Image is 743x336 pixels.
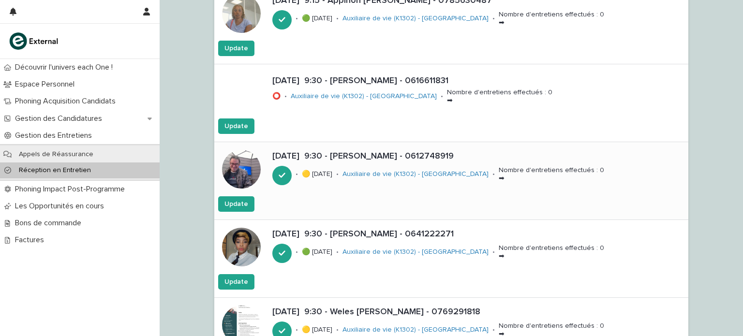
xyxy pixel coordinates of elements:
p: [DATE] 9:30 - [PERSON_NAME] - 0612748919 [272,151,684,162]
p: • [296,15,298,23]
a: [DATE] 9:30 - [PERSON_NAME] - 0616611831⭕•Auxiliaire de vie (K1302) - [GEOGRAPHIC_DATA] •Nombre d... [214,64,688,142]
p: • [336,15,339,23]
p: Gestion des Candidatures [11,114,110,123]
p: • [336,326,339,334]
p: Nombre d'entretiens effectués : 0 ➡ [499,166,604,183]
span: Update [224,277,248,287]
p: Factures [11,235,52,245]
p: [DATE] 9:30 - Weles [PERSON_NAME] - 0769291818 [272,307,684,318]
p: Phoning Impact Post-Programme [11,185,133,194]
span: Update [224,121,248,131]
p: • [441,92,443,101]
a: Auxiliaire de vie (K1302) - [GEOGRAPHIC_DATA] [342,248,489,256]
p: • [296,248,298,256]
p: Nombre d'entretiens effectués : 0 ➡ [499,11,604,27]
p: 🟢 [DATE] [302,15,332,23]
p: Gestion des Entretiens [11,131,100,140]
p: 🟡 [DATE] [302,326,332,334]
p: [DATE] 9:30 - [PERSON_NAME] - 0616611831 [272,76,684,87]
p: • [284,92,287,101]
p: Nombre d'entretiens effectués : 0 ➡ [499,244,604,261]
p: Nombre d'entretiens effectués : 0 ➡ [447,88,552,105]
button: Update [218,196,254,212]
p: 🟡 [DATE] [302,170,332,178]
p: Les Opportunités en cours [11,202,112,211]
a: Auxiliaire de vie (K1302) - [GEOGRAPHIC_DATA] [342,326,489,334]
button: Update [218,41,254,56]
a: [DATE] 9:30 - [PERSON_NAME] - 0641222271•🟢 [DATE]•Auxiliaire de vie (K1302) - [GEOGRAPHIC_DATA] •... [214,220,688,298]
a: Auxiliaire de vie (K1302) - [GEOGRAPHIC_DATA] [342,15,489,23]
img: bc51vvfgR2QLHU84CWIQ [8,31,61,51]
span: Update [224,199,248,209]
p: Phoning Acquisition Candidats [11,97,123,106]
p: • [336,248,339,256]
p: Appels de Réassurance [11,150,101,159]
p: • [296,326,298,334]
a: Auxiliaire de vie (K1302) - [GEOGRAPHIC_DATA] [342,170,489,178]
button: Update [218,274,254,290]
p: ⭕ [272,92,281,101]
p: [DATE] 9:30 - [PERSON_NAME] - 0641222271 [272,229,684,240]
p: • [492,248,495,256]
p: • [336,170,339,178]
p: • [492,170,495,178]
p: Réception en Entretien [11,166,99,175]
a: [DATE] 9:30 - [PERSON_NAME] - 0612748919•🟡 [DATE]•Auxiliaire de vie (K1302) - [GEOGRAPHIC_DATA] •... [214,142,688,220]
p: • [492,15,495,23]
p: • [492,326,495,334]
p: Bons de commande [11,219,89,228]
p: Espace Personnel [11,80,82,89]
p: 🟢 [DATE] [302,248,332,256]
p: • [296,170,298,178]
span: Update [224,44,248,53]
p: Découvrir l'univers each One ! [11,63,120,72]
a: Auxiliaire de vie (K1302) - [GEOGRAPHIC_DATA] [291,92,437,101]
button: Update [218,118,254,134]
